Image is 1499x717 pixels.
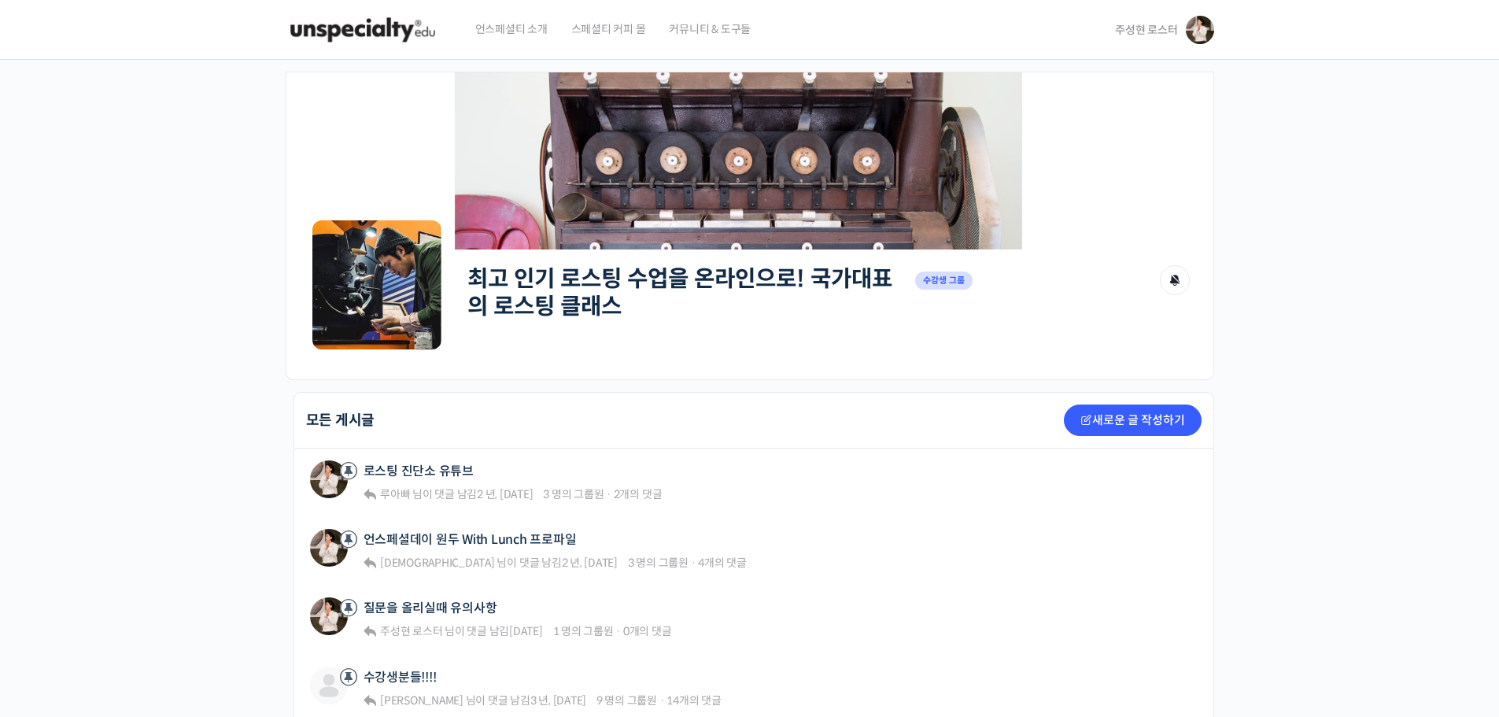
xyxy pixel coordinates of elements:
[1064,405,1202,436] a: 새로운 글 작성하기
[562,556,618,570] a: 2 년, [DATE]
[596,693,657,708] span: 9 명의 그룹원
[378,693,463,708] a: [PERSON_NAME]
[380,693,463,708] span: [PERSON_NAME]
[659,693,665,708] span: ·
[364,601,497,615] a: 질문을 올리실때 유의사항
[378,556,618,570] span: 님이 댓글 남김
[623,624,672,638] span: 0개의 댓글
[666,693,721,708] span: 14개의 댓글
[380,624,442,638] span: 주성현 로스터
[378,624,543,638] span: 님이 댓글 남김
[306,413,375,427] h2: 모든 게시글
[378,693,586,708] span: 님이 댓글 남김
[477,487,533,501] a: 2 년, [DATE]
[553,624,614,638] span: 1 명의 그룹원
[698,556,747,570] span: 4개의 댓글
[380,556,495,570] span: [DEMOGRAPHIC_DATA]
[310,218,444,352] img: Group logo of 최고 인기 로스팅 수업을 온라인으로! 국가대표의 로스팅 클래스
[364,464,474,479] a: 로스팅 진단소 유튜브
[615,624,621,638] span: ·
[1115,23,1177,37] span: 주성현 로스터
[364,532,577,547] a: 언스페셜데이 원두 With Lunch 프로파일
[467,265,907,320] h2: 최고 인기 로스팅 수업을 온라인으로! 국가대표의 로스팅 클래스
[543,487,604,501] span: 3 명의 그룹원
[378,487,533,501] span: 님이 댓글 남김
[530,693,586,708] a: 3 년, [DATE]
[606,487,611,501] span: ·
[628,556,689,570] span: 3 명의 그룹원
[378,556,494,570] a: [DEMOGRAPHIC_DATA]
[509,624,543,638] a: [DATE]
[691,556,696,570] span: ·
[364,670,437,685] a: 수강생분들!!!!
[378,624,442,638] a: 주성현 로스터
[380,487,410,501] span: 루아빠
[614,487,663,501] span: 2개의 댓글
[378,487,410,501] a: 루아빠
[915,272,973,290] span: 수강생 그룹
